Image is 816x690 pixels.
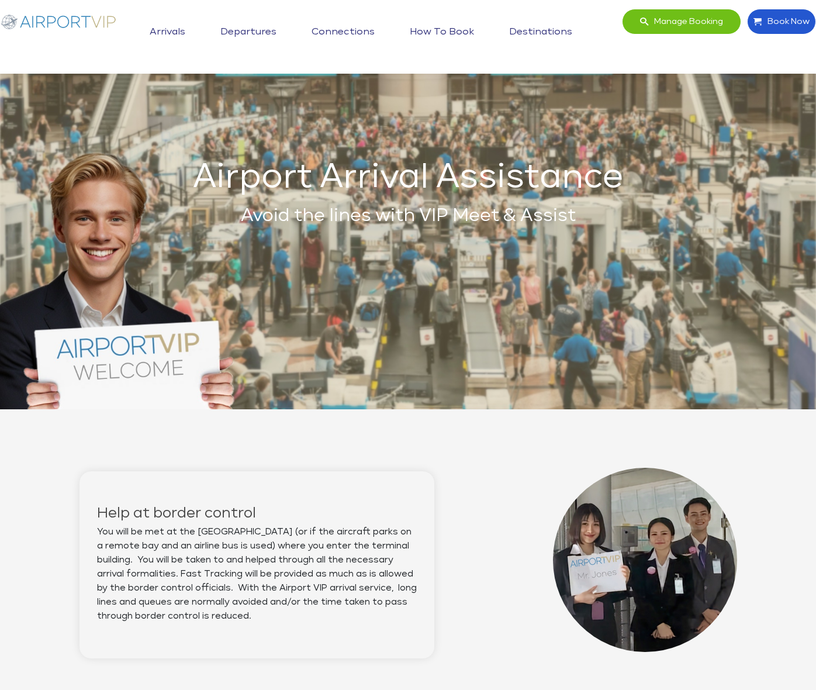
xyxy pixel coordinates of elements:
[79,164,737,191] h1: Airport Arrival Assistance
[622,9,741,34] a: Manage booking
[407,18,477,47] a: How to book
[217,18,279,47] a: Departures
[147,18,188,47] a: Arrivals
[79,203,737,229] h2: Avoid the lines with VIP Meet & Assist
[97,506,417,519] h2: Help at border control
[648,9,723,34] span: Manage booking
[506,18,575,47] a: Destinations
[762,9,810,34] span: Book Now
[747,9,816,34] a: Book Now
[309,18,378,47] a: Connections
[97,525,417,623] p: You will be met at the [GEOGRAPHIC_DATA] (or if the aircraft parks on a remote bay and an airline...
